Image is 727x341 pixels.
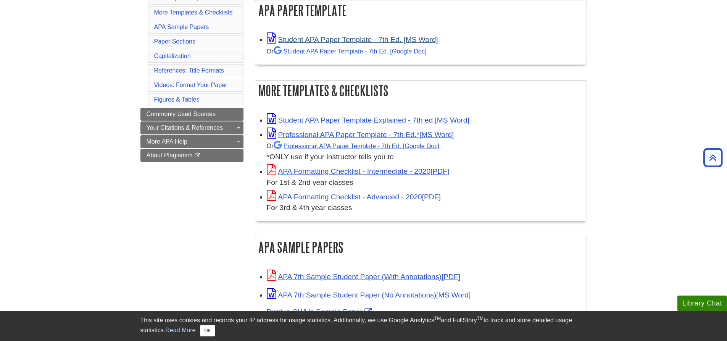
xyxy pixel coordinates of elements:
div: For 3rd & 4th year classes [267,202,583,213]
a: Paper Sections [154,38,196,45]
a: Professional APA Paper Template - 7th Ed. [274,142,439,149]
div: For 1st & 2nd year classes [267,177,583,188]
a: Read More [165,327,195,333]
h2: More Templates & Checklists [255,81,587,101]
a: Student APA Paper Template - 7th Ed. [Google Doc] [274,48,427,55]
a: Link opens in new window [267,36,438,44]
h2: APA Paper Template [255,0,587,21]
span: More APA Help [147,138,187,145]
a: More APA Help [140,135,243,148]
h2: APA Sample Papers [255,237,587,257]
small: Or [267,142,439,149]
a: Videos: Format Your Paper [154,82,227,88]
a: Link opens in new window [267,291,471,299]
span: Your Citations & References [147,124,223,131]
small: Or [267,48,427,55]
a: References: Title Formats [154,67,224,74]
a: About Plagiarism [140,149,243,162]
sup: TM [477,316,484,321]
a: Link opens in new window [267,131,454,139]
div: *ONLY use if your instructor tells you to [267,140,583,163]
a: Link opens in new window [267,167,450,175]
a: Figures & Tables [154,96,200,103]
span: Commonly Used Sources [147,111,216,117]
div: This site uses cookies and records your IP address for usage statistics. Additionally, we use Goo... [140,316,587,336]
sup: TM [434,316,441,321]
span: About Plagiarism [147,152,193,158]
a: Capitalization [154,53,191,59]
i: This link opens in a new window [194,153,201,158]
a: Link opens in new window [267,273,460,281]
a: APA Sample Papers [154,24,209,30]
a: More Templates & Checklists [154,9,233,16]
a: Link opens in new window [267,308,374,316]
a: Back to Top [701,152,725,163]
a: Commonly Used Sources [140,108,243,121]
button: Library Chat [677,296,727,311]
button: Close [200,325,215,336]
a: Link opens in new window [267,116,469,124]
a: Link opens in new window [267,193,441,201]
a: Your Citations & References [140,121,243,134]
